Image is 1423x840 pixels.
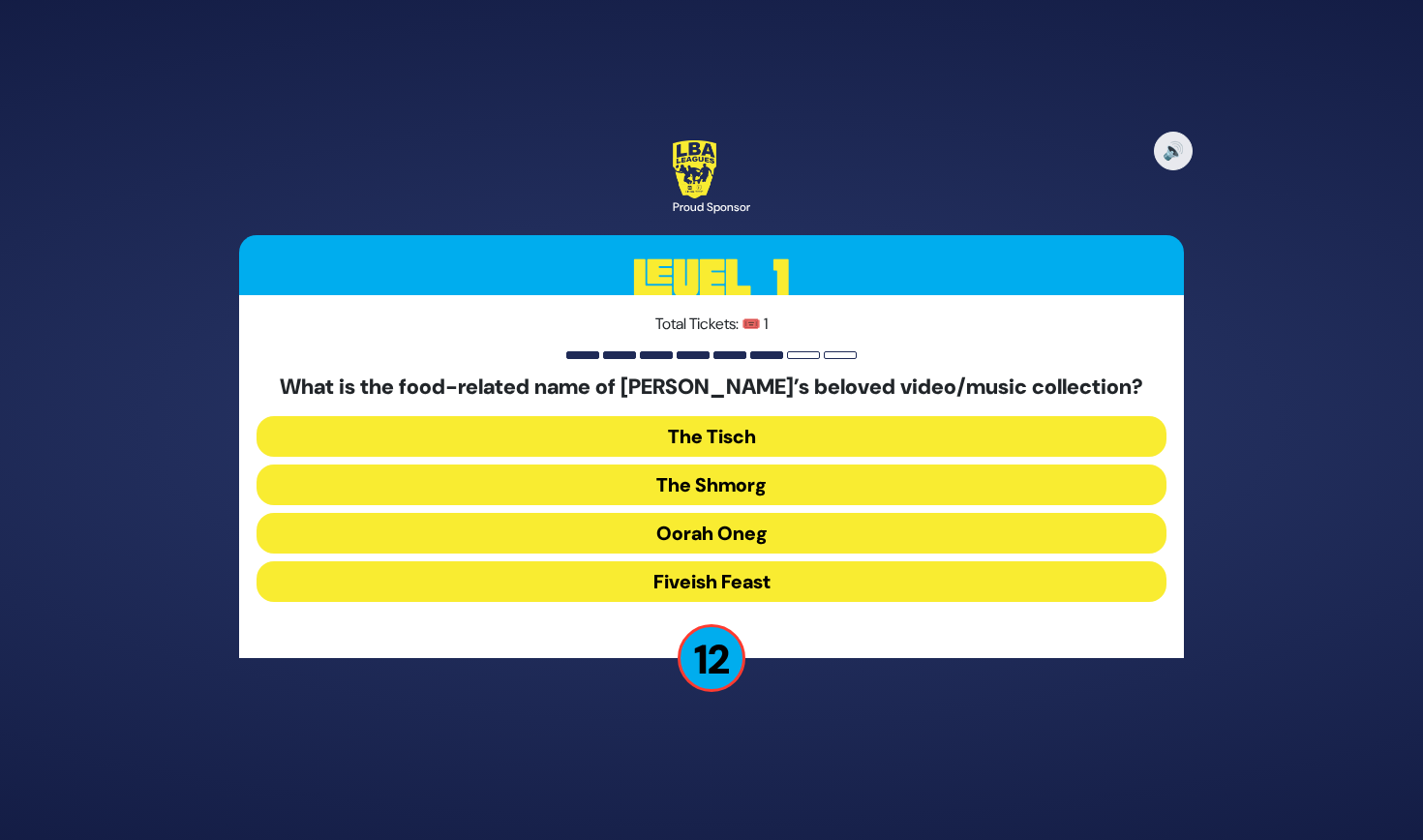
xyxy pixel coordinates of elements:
[257,313,1166,336] p: Total Tickets: 🎟️ 1
[239,235,1184,322] h3: Level 1
[257,375,1166,400] h5: What is the food-related name of [PERSON_NAME]’s beloved video/music collection?
[678,624,745,692] p: 12
[257,465,1166,505] button: The Shmorg
[257,561,1166,602] button: Fiveish Feast
[673,198,750,216] div: Proud Sponsor
[257,513,1166,554] button: Oorah Oneg
[1154,132,1193,170] button: 🔊
[257,416,1166,457] button: The Tisch
[673,140,716,198] img: LBA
